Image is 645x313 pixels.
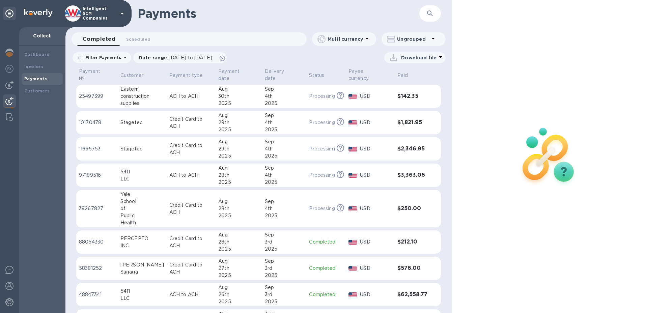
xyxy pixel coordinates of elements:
img: USD [348,292,358,297]
div: Aug [218,112,259,119]
div: 4th [265,205,304,212]
div: 2025 [218,179,259,186]
p: Completed [309,265,343,272]
div: Date range:[DATE] to [DATE] [133,52,227,63]
p: Credit Card to ACH [169,235,213,249]
div: Stagetec [120,119,164,126]
h3: $3,363.06 [397,172,427,178]
h3: $2,346.95 [397,146,427,152]
div: Sep [265,138,304,145]
div: 2025 [265,126,304,133]
p: Payment type [169,72,203,79]
p: USD [360,205,392,212]
div: 28th [218,238,259,246]
p: Credit Card to ACH [169,261,213,276]
div: PERCEPTO [120,235,164,242]
p: 10170478 [79,119,115,126]
p: Customer [120,72,143,79]
p: USD [360,145,392,152]
p: Filter Payments [83,55,121,60]
div: 28th [218,205,259,212]
div: Aug [218,284,259,291]
div: of [120,205,164,212]
div: 4th [265,145,304,152]
div: 4th [265,119,304,126]
img: Logo [24,9,53,17]
p: USD [360,93,392,100]
div: INC [120,242,164,249]
div: 2025 [218,272,259,279]
span: [DATE] to [DATE] [169,55,212,60]
img: USD [348,206,358,211]
p: Download file [401,54,437,61]
img: Foreign exchange [5,65,13,73]
div: Yale [120,191,164,198]
p: Completed [309,238,343,246]
div: Aug [218,231,259,238]
p: USD [360,119,392,126]
img: USD [348,266,358,271]
img: USD [348,94,358,99]
span: Paid [397,72,417,79]
div: Health [120,219,164,226]
p: Processing [309,119,335,126]
p: Credit Card to ACH [169,142,213,156]
div: supplies [120,100,164,107]
div: Eastern [120,86,164,93]
div: 3rd [265,265,304,272]
div: 4th [265,93,304,100]
div: Sep [265,86,304,93]
div: Unpin categories [3,7,16,20]
p: Payment date [218,68,251,82]
div: 26th [218,291,259,298]
p: 48847341 [79,291,115,298]
div: construction [120,93,164,100]
div: Sep [265,258,304,265]
p: 88054330 [79,238,115,246]
b: Dashboard [24,52,50,57]
p: 39267827 [79,205,115,212]
p: Processing [309,93,335,100]
p: Processing [309,145,335,152]
p: Processing [309,172,335,179]
div: School [120,198,164,205]
div: 2025 [265,212,304,219]
div: Aug [218,138,259,145]
p: ACH to ACH [169,93,213,100]
div: 2025 [218,100,259,107]
div: 2025 [265,298,304,305]
p: Status [309,72,324,79]
div: 28th [218,172,259,179]
div: 27th [218,265,259,272]
span: Status [309,72,333,79]
div: 2025 [265,100,304,107]
p: Credit Card to ACH [169,116,213,130]
div: Sagaga [120,268,164,276]
div: 2025 [218,298,259,305]
div: Stagetec [120,145,164,152]
div: 2025 [265,246,304,253]
p: USD [360,172,392,179]
div: Sep [265,284,304,291]
b: Invoices [24,64,44,69]
h3: $212.10 [397,239,427,245]
span: Delivery date [265,68,304,82]
p: Payment № [79,68,106,82]
h3: $142.35 [397,93,427,99]
img: USD [348,173,358,178]
p: ACH to ACH [169,172,213,179]
p: Collect [24,32,60,39]
img: USD [348,240,358,245]
p: Intelligent SCM Companies [83,6,116,21]
p: USD [360,238,392,246]
p: 11665753 [79,145,115,152]
span: Payment type [169,72,212,79]
p: USD [360,291,392,298]
div: Aug [218,86,259,93]
span: Scheduled [126,36,150,43]
div: LLC [120,295,164,302]
div: 2025 [218,152,259,160]
div: 3rd [265,291,304,298]
div: [PERSON_NAME] [120,261,164,268]
p: Payee currency [348,68,384,82]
